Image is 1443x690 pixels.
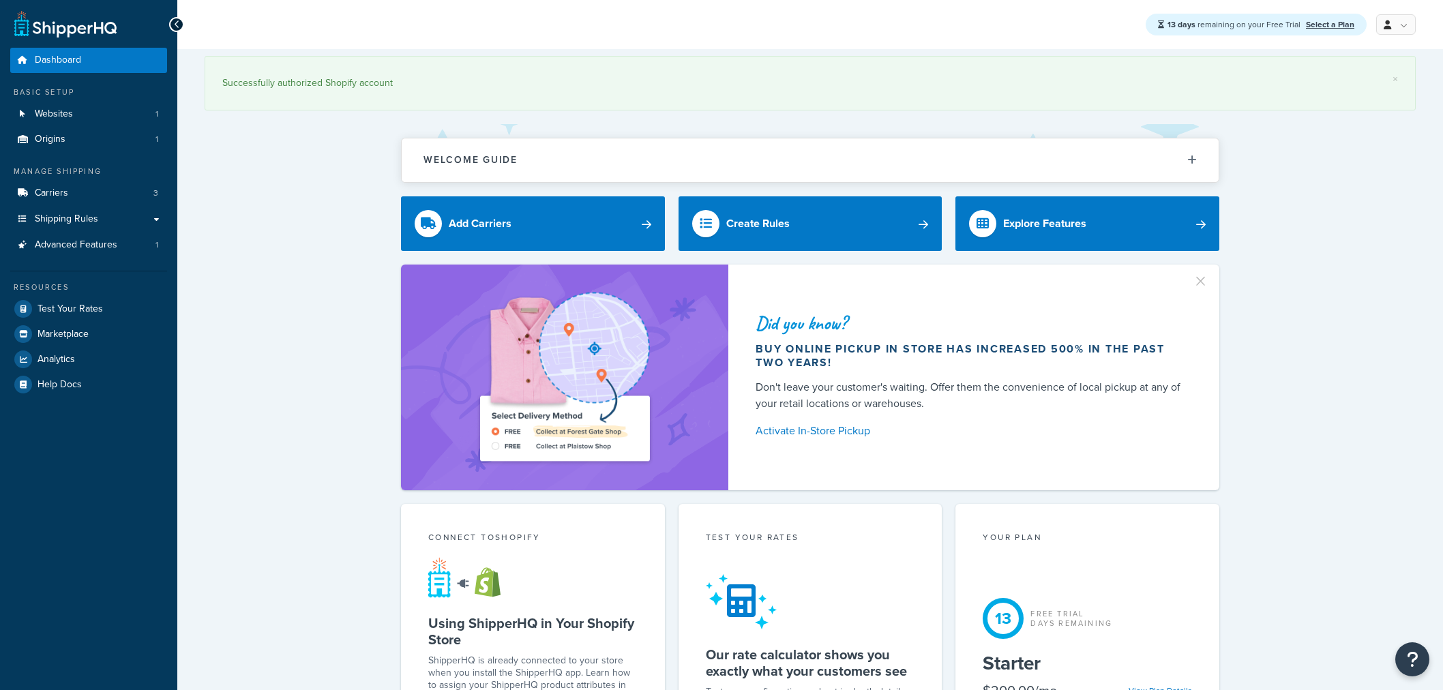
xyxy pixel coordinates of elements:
a: Explore Features [955,196,1219,251]
div: Resources [10,282,167,293]
img: ad-shirt-map-b0359fc47e01cab431d101c4b569394f6a03f54285957d908178d52f29eb9668.png [441,285,688,470]
div: Connect to Shopify [428,531,638,547]
a: × [1393,74,1398,85]
h5: Starter [983,652,1192,674]
span: 1 [155,108,158,120]
a: Marketplace [10,322,167,346]
div: Manage Shipping [10,166,167,177]
div: Your Plan [983,531,1192,547]
a: Websites1 [10,102,167,127]
a: Analytics [10,347,167,372]
a: Origins1 [10,127,167,152]
div: Buy online pickup in store has increased 500% in the past two years! [756,342,1187,370]
button: Open Resource Center [1395,642,1429,676]
img: connect-shq-shopify-9b9a8c5a.svg [428,557,514,598]
a: Advanced Features1 [10,232,167,258]
li: Websites [10,102,167,127]
a: Help Docs [10,372,167,397]
span: remaining on your Free Trial [1167,18,1303,31]
a: Create Rules [679,196,942,251]
span: Help Docs [38,379,82,391]
span: 1 [155,134,158,145]
a: Add Carriers [401,196,665,251]
div: Add Carriers [449,214,511,233]
span: Dashboard [35,55,81,66]
button: Welcome Guide [402,138,1219,181]
li: Origins [10,127,167,152]
h2: Welcome Guide [423,155,518,165]
div: Free Trial Days Remaining [1030,609,1112,628]
a: Shipping Rules [10,207,167,232]
span: 3 [153,187,158,199]
a: Carriers3 [10,181,167,206]
span: Origins [35,134,65,145]
div: Don't leave your customer's waiting. Offer them the convenience of local pickup at any of your re... [756,379,1187,412]
div: Explore Features [1003,214,1086,233]
span: 1 [155,239,158,251]
div: Basic Setup [10,87,167,98]
span: Shipping Rules [35,213,98,225]
li: Advanced Features [10,232,167,258]
div: Successfully authorized Shopify account [222,74,1398,93]
span: Test Your Rates [38,303,103,315]
span: Marketplace [38,329,89,340]
h5: Our rate calculator shows you exactly what your customers see [706,646,915,679]
span: Carriers [35,187,68,199]
div: Did you know? [756,314,1187,333]
strong: 13 days [1167,18,1195,31]
h5: Using ShipperHQ in Your Shopify Store [428,615,638,648]
a: Dashboard [10,48,167,73]
a: Test Your Rates [10,297,167,321]
div: Create Rules [726,214,790,233]
span: Analytics [38,354,75,365]
div: 13 [983,598,1024,639]
span: Websites [35,108,73,120]
div: Test your rates [706,531,915,547]
a: Activate In-Store Pickup [756,421,1187,440]
li: Carriers [10,181,167,206]
a: Select a Plan [1306,18,1354,31]
span: Advanced Features [35,239,117,251]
